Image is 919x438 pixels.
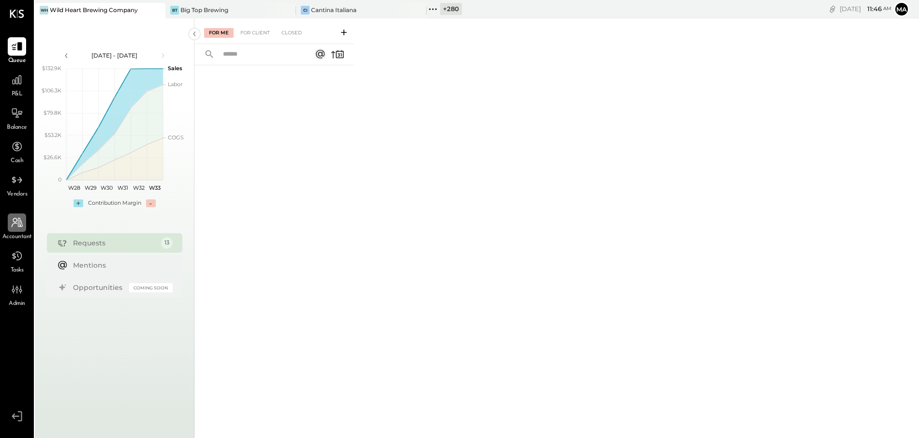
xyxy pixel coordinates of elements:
[44,154,61,161] text: $26.6K
[0,213,33,242] a: Accountant
[8,57,26,65] span: Queue
[84,184,96,191] text: W29
[0,171,33,199] a: Vendors
[894,1,909,17] button: MA
[146,199,156,207] div: -
[301,6,310,15] div: CI
[0,137,33,166] a: Cash
[88,199,141,207] div: Contribution Margin
[11,266,24,275] span: Tasks
[11,157,23,166] span: Cash
[2,233,32,242] span: Accountant
[0,37,33,65] a: Queue
[0,280,33,308] a: Admin
[9,300,25,308] span: Admin
[40,6,48,15] div: WH
[277,28,307,38] div: Closed
[73,238,156,248] div: Requests
[42,87,61,94] text: $106.3K
[129,283,173,292] div: Coming Soon
[74,199,83,207] div: +
[100,184,112,191] text: W30
[133,184,145,191] text: W32
[58,176,61,183] text: 0
[42,65,61,72] text: $132.9K
[44,109,61,116] text: $79.8K
[840,4,891,14] div: [DATE]
[168,134,184,141] text: COGS
[0,71,33,99] a: P&L
[828,4,837,14] div: copy link
[204,28,234,38] div: For Me
[44,132,61,138] text: $53.2K
[68,184,80,191] text: W28
[7,190,28,199] span: Vendors
[168,65,182,72] text: Sales
[440,3,462,15] div: + 280
[12,90,23,99] span: P&L
[0,104,33,132] a: Balance
[168,81,182,88] text: Labor
[170,6,179,15] div: BT
[236,28,275,38] div: For Client
[73,260,168,270] div: Mentions
[149,184,161,191] text: W33
[311,6,356,14] div: Cantina Italiana
[161,237,173,249] div: 13
[7,123,27,132] span: Balance
[0,247,33,275] a: Tasks
[50,6,138,14] div: Wild Heart Brewing Company
[74,51,156,60] div: [DATE] - [DATE]
[117,184,128,191] text: W31
[73,283,124,292] div: Opportunities
[180,6,228,14] div: Big Top Brewing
